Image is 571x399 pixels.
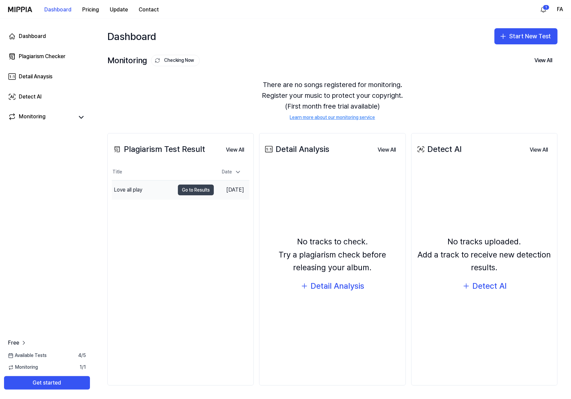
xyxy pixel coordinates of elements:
[8,364,38,371] span: Monitoring
[80,364,86,371] span: 1 / 1
[178,185,214,195] button: Go to Results
[214,181,249,200] td: [DATE]
[8,352,47,359] span: Available Tests
[221,143,249,157] button: View All
[462,280,507,292] button: Detect AI
[8,339,27,347] a: Free
[133,3,164,16] button: Contact
[8,113,74,122] a: Monitoring
[373,143,401,157] a: View All
[311,280,364,292] div: Detail Analysis
[19,93,42,101] div: Detect AI
[107,71,558,129] div: There are no songs registered for monitoring. Register your music to protect your copyright. (Fir...
[219,167,244,177] div: Date
[78,352,86,359] span: 4 / 5
[557,5,563,13] button: FA
[4,69,90,85] a: Detail Anaysis
[264,235,401,274] div: No tracks to check. Try a plagiarism check before releasing your album.
[538,4,549,15] button: 알림1
[8,339,19,347] span: Free
[19,73,52,81] div: Detail Anaysis
[104,0,133,19] a: Update
[472,280,507,292] div: Detect AI
[221,143,249,157] a: View All
[4,28,90,44] a: Dashboard
[416,143,462,156] div: Detect AI
[112,164,214,181] th: Title
[524,143,553,157] button: View All
[524,143,553,157] a: View All
[77,3,104,16] button: Pricing
[529,54,558,67] button: View All
[416,235,553,274] div: No tracks uploaded. Add a track to receive new detection results.
[264,143,329,156] div: Detail Analysis
[107,26,156,47] div: Dashboard
[19,113,46,122] div: Monitoring
[107,54,200,67] div: Monitoring
[4,48,90,65] a: Plagiarism Checker
[151,55,200,66] button: Checking Now
[373,143,401,157] button: View All
[300,280,364,292] button: Detail Analysis
[8,7,32,12] img: logo
[4,89,90,105] a: Detect AI
[39,3,77,16] button: Dashboard
[4,376,90,390] button: Get started
[19,32,46,40] div: Dashboard
[543,5,550,10] div: 1
[114,186,142,194] div: Love all play
[539,5,548,13] img: 알림
[112,143,205,156] div: Plagiarism Test Result
[290,114,375,121] a: Learn more about our monitoring service
[494,28,558,44] button: Start New Test
[19,52,65,61] div: Plagiarism Checker
[104,3,133,16] button: Update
